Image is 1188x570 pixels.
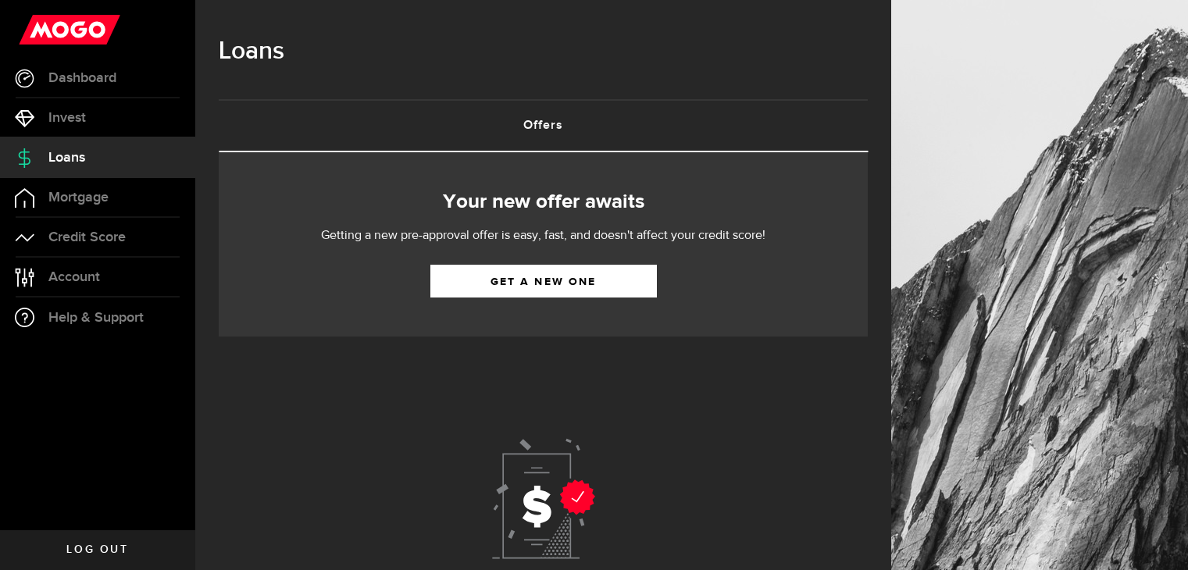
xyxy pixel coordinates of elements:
span: Credit Score [48,230,126,244]
span: Mortgage [48,191,109,205]
span: Help & Support [48,311,144,325]
p: Getting a new pre-approval offer is easy, fast, and doesn't affect your credit score! [274,226,813,245]
span: Account [48,270,100,284]
span: Log out [66,544,128,555]
a: Offers [219,101,868,151]
span: Loans [48,151,85,165]
iframe: LiveChat chat widget [1122,504,1188,570]
span: Invest [48,111,86,125]
a: Get a new one [430,265,657,297]
h2: Your new offer awaits [242,186,844,219]
span: Dashboard [48,71,116,85]
h1: Loans [219,31,868,72]
ul: Tabs Navigation [219,99,868,152]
